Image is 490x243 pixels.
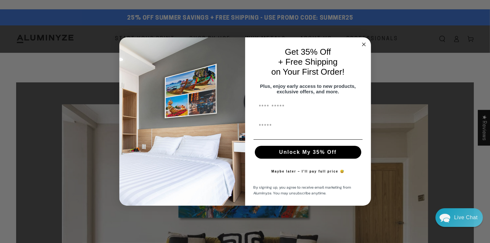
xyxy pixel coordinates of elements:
span: Plus, enjoy early access to new products, exclusive offers, and more. [260,83,356,94]
span: + Free Shipping [278,57,337,67]
div: Contact Us Directly [454,208,478,227]
button: Unlock My 35% Off [255,146,361,159]
button: Close dialog [360,41,368,48]
img: 728e4f65-7e6c-44e2-b7d1-0292a396982f.jpeg [119,37,245,206]
span: By signing up, you agree to receive email marketing from Aluminyze. You may unsubscribe anytime. [254,184,351,196]
button: Maybe later – I’ll pay full price 😅 [268,165,348,178]
div: Chat widget toggle [435,208,483,227]
span: on Your First Order! [271,67,345,77]
span: Get 35% Off [285,47,331,57]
